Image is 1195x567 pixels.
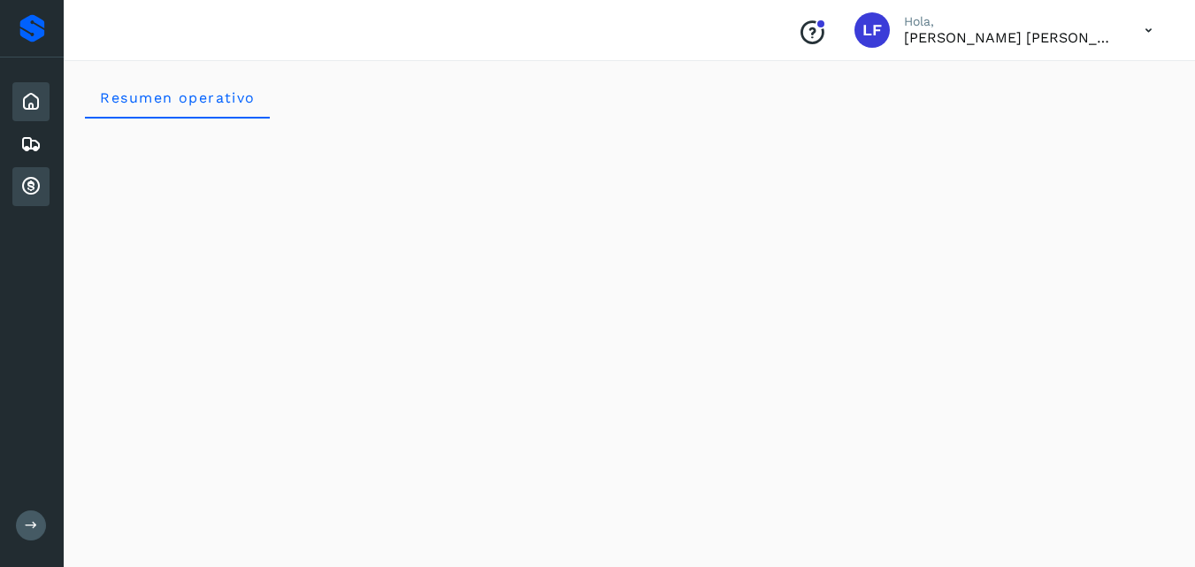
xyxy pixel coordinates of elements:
div: Inicio [12,82,50,121]
div: Cuentas por cobrar [12,167,50,206]
p: Luis Felipe Salamanca Lopez [904,29,1116,46]
p: Hola, [904,14,1116,29]
div: Embarques [12,125,50,164]
span: Resumen operativo [99,89,256,106]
